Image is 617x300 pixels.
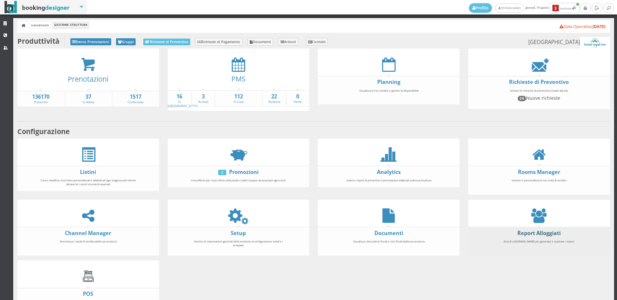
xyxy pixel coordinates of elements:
div: Sincronizza i canali di vendita della tua struttura [36,237,140,254]
button: 3Notifiche [550,3,579,13]
a: Dashboard [30,22,50,28]
a: Prenotazioni [68,74,108,84]
a: [PERSON_NAME] [495,4,524,13]
span: giovedì, 14 agosto [469,3,580,13]
a: POS [83,290,93,297]
a: PMS [231,74,246,83]
strong: 0 [286,93,309,100]
a: 3Arrivati [192,93,215,104]
b: Produttività [17,36,59,46]
a: Profilo [469,3,492,13]
a: Elenco Prenotazioni [70,38,111,45]
a: Articoli [278,38,298,46]
a: 37In Attesa [65,93,112,105]
a: Planning [377,78,400,86]
div: Gestisci le richieste di preventivo inviate dal sito [487,86,591,107]
strong: 3 [192,93,215,100]
li: Gestione Struttura [53,22,89,29]
a: Report Alloggiati [517,230,561,237]
a: Documenti [247,38,273,46]
a: Documenti [374,230,403,237]
a: Contatti [306,38,328,46]
div: 0 [218,170,226,175]
a: Promozioni [229,168,259,176]
a: Richieste di Pagamento [195,38,243,46]
small: [GEOGRAPHIC_DATA] [528,37,610,49]
a: Gruppi [116,38,136,45]
a: Setup [231,230,246,237]
strong: 16 [168,93,191,100]
b: Configurazione [17,127,70,136]
div: Accedi a [DOMAIN_NAME] per generare e scaricare i report [487,237,591,254]
div: Scarica i report di preventivi e prenotazioni elaborati sulla tua struttura [337,176,441,185]
strong: 136170 [17,93,65,101]
img: cash-register.gif [81,269,95,284]
div: Visualizza i documenti fiscali e non fiscali della tua struttura [337,237,441,254]
a: 0Partiti [286,93,309,104]
a: Data Operativa:[DATE] [559,24,605,29]
a: 1517Confermate [112,93,159,105]
strong: 112 [215,93,262,100]
div: Crea e modifica i tuoi listini personalizzati e adattali ad ogni esigenza del cliente attraverso ... [36,176,140,189]
b: 3 [552,5,559,12]
b: [DATE] [593,24,605,29]
a: Richieste di Preventivo [143,39,190,45]
strong: 1517 [112,93,159,101]
span: 24 [518,96,526,101]
a: Analytics [377,168,401,176]
a: Rooms Manager [518,168,560,176]
a: Richieste di Preventivo [509,78,569,86]
div: Gestisci e personalizza le tue unità di vendita [487,176,591,193]
strong: 37 [65,93,112,101]
img: ea773b7e7d3611ed9c9d0608f5526cb6.png [580,37,610,49]
div: Crea offerte per i tuoi clienti utilizzando i codici coupon da associare agli sconti [186,176,291,185]
a: Listini [80,168,96,176]
div: Visualizza le tue vendite e gestisci la disponibilità [337,86,441,103]
div: Gestisci le impostazioni generali della struttura, la configurazione email e i template [186,237,291,254]
h4: Nuove richieste [490,95,588,101]
a: 112In Casa [215,93,262,104]
a: 136170Preventivi [17,93,65,105]
a: 16In [GEOGRAPHIC_DATA] [168,93,198,108]
a: Channel Manager [65,230,111,237]
strong: 22 [263,93,285,100]
img: BookingDesigner.com [4,1,70,14]
a: 22Partenze [263,93,285,104]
